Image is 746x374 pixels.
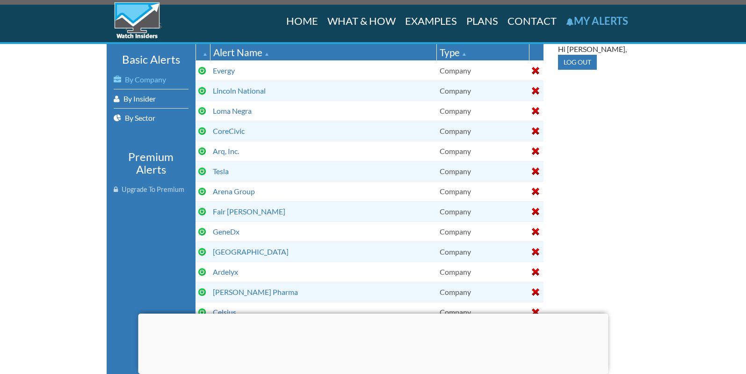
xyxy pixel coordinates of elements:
[558,44,633,55] div: Hi [PERSON_NAME],
[114,151,188,176] h3: Premium Alerts
[213,45,434,59] div: Alert Name
[437,282,529,302] td: Company
[440,45,526,59] div: Type
[213,267,238,276] a: Ardelyx
[437,121,529,141] td: Company
[213,308,236,316] a: Celsius
[437,44,529,61] th: Type: Ascending sort applied, activate to apply a descending sort
[437,201,529,221] td: Company
[196,44,210,61] th: : Ascending sort applied, activate to apply a descending sort
[437,221,529,242] td: Company
[213,86,266,95] a: Lincoln National
[213,287,298,296] a: [PERSON_NAME] Pharma
[437,302,529,322] td: Company
[213,187,255,196] a: Arena Group
[114,89,188,108] a: By Insider
[437,60,529,81] td: Company
[529,44,543,61] th: : No sort applied, activate to apply an ascending sort
[213,66,235,75] a: Evergy
[558,55,597,70] input: Log out
[437,262,529,282] td: Company
[138,314,608,372] iframe: Advertisement
[437,242,529,262] td: Company
[437,101,529,121] td: Company
[437,141,529,161] td: Company
[213,167,229,176] a: Tesla
[114,180,188,199] a: Upgrade To Premium
[213,106,252,115] a: Loma Negra
[114,53,188,66] h3: Basic Alerts
[213,207,285,216] a: Fair [PERSON_NAME]
[213,227,239,236] a: GeneDx
[213,126,245,135] a: CoreCivic
[114,70,188,89] a: By Company
[114,109,188,127] a: By Sector
[210,44,437,61] th: Alert Name: Ascending sort applied, activate to apply a descending sort
[437,181,529,201] td: Company
[437,81,529,101] td: Company
[213,247,289,256] a: [GEOGRAPHIC_DATA]
[213,147,239,155] a: Arq, Inc.
[437,161,529,181] td: Company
